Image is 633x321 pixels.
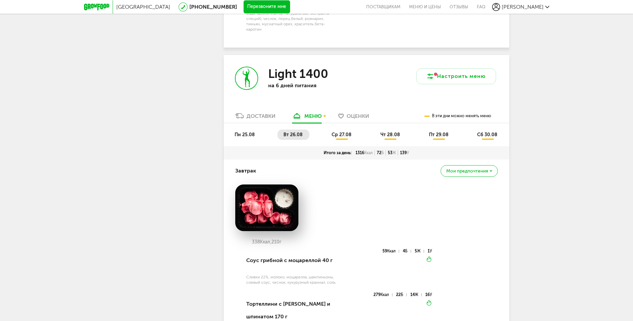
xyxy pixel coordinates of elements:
[401,292,403,297] span: Б
[322,150,354,156] div: Итого за день:
[364,151,373,155] span: Ккал
[425,293,432,296] div: 16
[189,4,237,10] a: [PHONE_NUMBER]
[430,249,432,253] span: У
[398,150,411,156] div: 139
[446,169,488,173] span: Мои предпочтения
[289,112,325,123] a: меню
[382,250,399,253] div: 59
[424,109,491,123] div: В эти дни можно менять меню
[407,151,409,155] span: У
[387,249,396,253] span: Ккал
[335,112,372,123] a: Оценки
[380,132,400,138] span: чт 28.08
[244,0,290,14] button: Перезвоните мне
[380,292,389,297] span: Ккал
[116,4,170,10] span: [GEOGRAPHIC_DATA]
[386,150,398,156] div: 53
[428,250,432,253] div: 1
[477,132,497,138] span: сб 30.08
[246,274,338,285] div: Сливки 22%, молоко, моцарелла, шампиньоны, соевый соус, чеснок, кукурузный крахмал, соль
[247,113,275,119] div: Доставки
[235,184,298,231] img: big_tsROXB5P9kwqKV4s.png
[415,292,418,297] span: Ж
[235,164,256,177] h4: Завтрак
[235,132,255,138] span: пн 25.08
[396,293,406,296] div: 22
[283,132,303,138] span: вт 26.08
[347,113,369,119] span: Оценки
[373,293,392,296] div: 279
[304,113,322,119] div: меню
[232,112,279,123] a: Доставки
[410,293,422,296] div: 14
[405,249,407,253] span: Б
[260,239,271,245] span: Ккал,
[354,150,375,156] div: 1316
[268,82,355,89] p: на 6 дней питания
[392,151,396,155] span: Ж
[235,239,298,245] div: 338 210
[375,150,386,156] div: 72
[417,249,421,253] span: Ж
[430,292,432,297] span: У
[246,249,338,272] div: Соус грибной с моцареллой 40 г
[415,250,424,253] div: 5
[403,250,411,253] div: 4
[279,239,281,245] span: г
[416,68,496,84] button: Настроить меню
[332,132,352,138] span: ср 27.08
[268,67,328,81] h3: Light 1400
[429,132,449,138] span: пт 29.08
[502,4,544,10] span: [PERSON_NAME]
[381,151,384,155] span: Б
